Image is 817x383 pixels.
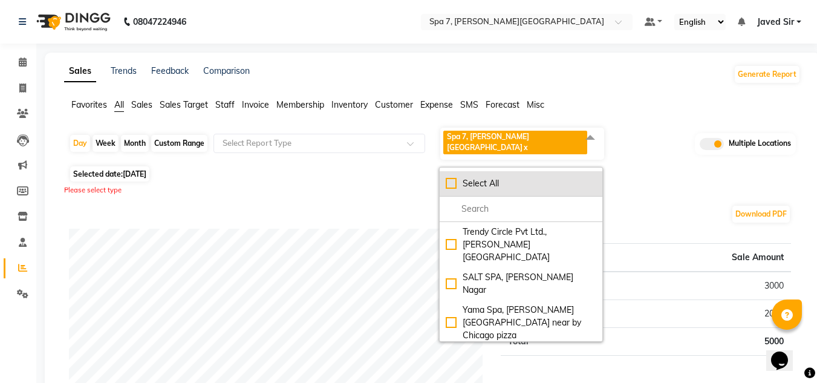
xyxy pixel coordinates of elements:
[121,135,149,152] div: Month
[608,272,791,300] td: 3000
[446,177,596,190] div: Select All
[215,99,235,110] span: Staff
[486,99,519,110] span: Forecast
[757,16,794,28] span: Javed Sir
[111,65,137,76] a: Trends
[446,271,596,296] div: SALT SPA, [PERSON_NAME] Nagar
[133,5,186,39] b: 08047224946
[446,226,596,264] div: Trendy Circle Pvt Ltd., [PERSON_NAME][GEOGRAPHIC_DATA]
[242,99,269,110] span: Invoice
[331,99,368,110] span: Inventory
[160,99,208,110] span: Sales Target
[151,65,189,76] a: Feedback
[114,99,124,110] span: All
[131,99,152,110] span: Sales
[276,99,324,110] span: Membership
[93,135,119,152] div: Week
[522,143,528,152] a: x
[608,300,791,328] td: 2000
[608,244,791,272] th: Sale Amount
[31,5,114,39] img: logo
[123,169,146,178] span: [DATE]
[446,203,596,215] input: multiselect-search
[608,328,791,356] td: 5000
[71,99,107,110] span: Favorites
[375,99,413,110] span: Customer
[501,328,608,356] td: Total
[64,185,801,195] div: Please select type
[732,206,790,223] button: Download PDF
[766,335,805,371] iframe: chat widget
[735,66,799,83] button: Generate Report
[420,99,453,110] span: Expense
[70,135,90,152] div: Day
[729,138,791,150] span: Multiple Locations
[446,304,596,342] div: Yama Spa, [PERSON_NAME][GEOGRAPHIC_DATA] near by Chicago pizza
[70,166,149,182] span: Selected date:
[64,61,96,82] a: Sales
[460,99,478,110] span: SMS
[203,65,250,76] a: Comparison
[151,135,207,152] div: Custom Range
[527,99,544,110] span: Misc
[447,132,529,152] span: Spa 7, [PERSON_NAME][GEOGRAPHIC_DATA]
